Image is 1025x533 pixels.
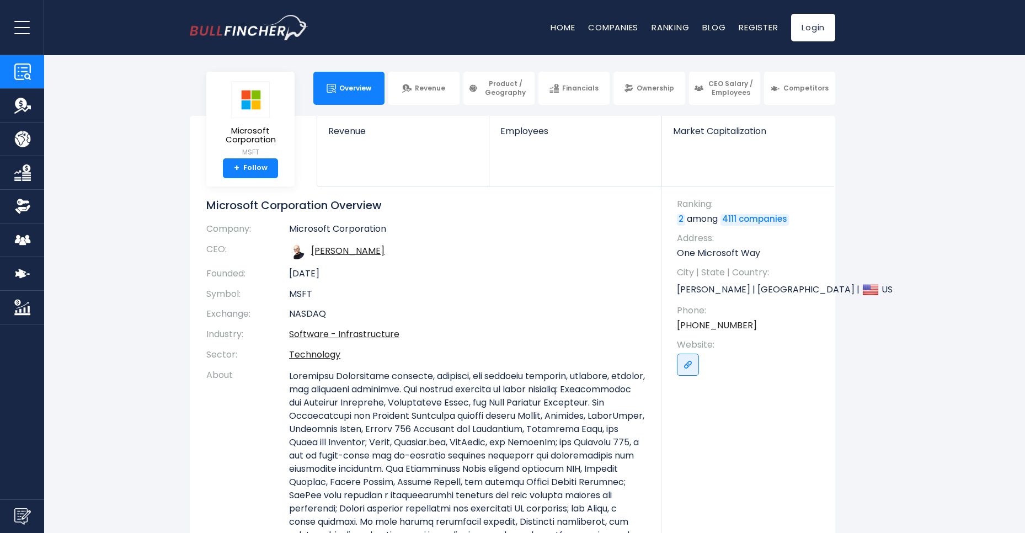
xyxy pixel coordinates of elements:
[677,247,824,259] p: One Microsoft Way
[206,304,289,324] th: Exchange:
[388,72,460,105] a: Revenue
[551,22,575,33] a: Home
[637,84,674,93] span: Ownership
[764,72,835,105] a: Competitors
[289,348,340,361] a: Technology
[317,116,489,155] a: Revenue
[677,305,824,317] span: Phone:
[215,126,286,145] span: Microsoft Corporation
[289,264,645,284] td: [DATE]
[677,198,824,210] span: Ranking:
[677,214,685,225] a: 2
[215,147,286,157] small: MSFT
[463,72,535,105] a: Product / Geography
[313,72,385,105] a: Overview
[415,84,445,93] span: Revenue
[206,284,289,305] th: Symbol:
[500,126,650,136] span: Employees
[206,345,289,365] th: Sector:
[206,264,289,284] th: Founded:
[481,79,530,97] span: Product / Geography
[652,22,689,33] a: Ranking
[739,22,778,33] a: Register
[206,239,289,264] th: CEO:
[673,126,823,136] span: Market Capitalization
[677,339,824,351] span: Website:
[783,84,829,93] span: Competitors
[562,84,599,93] span: Financials
[234,163,239,173] strong: +
[190,15,308,40] a: Go to homepage
[677,232,824,244] span: Address:
[677,354,699,376] a: Go to link
[677,281,824,298] p: [PERSON_NAME] | [GEOGRAPHIC_DATA] | US
[289,284,645,305] td: MSFT
[707,79,755,97] span: CEO Salary / Employees
[289,223,645,239] td: Microsoft Corporation
[588,22,638,33] a: Companies
[613,72,685,105] a: Ownership
[702,22,725,33] a: Blog
[677,213,824,225] p: among
[223,158,278,178] a: +Follow
[339,84,371,93] span: Overview
[190,15,308,40] img: bullfincher logo
[206,198,645,212] h1: Microsoft Corporation Overview
[289,328,399,340] a: Software - Infrastructure
[689,72,760,105] a: CEO Salary / Employees
[289,304,645,324] td: NASDAQ
[289,244,305,259] img: satya-nadella.jpg
[328,126,478,136] span: Revenue
[662,116,834,155] a: Market Capitalization
[677,266,824,279] span: City | State | Country:
[206,223,289,239] th: Company:
[215,81,286,158] a: Microsoft Corporation MSFT
[14,198,31,215] img: Ownership
[489,116,661,155] a: Employees
[791,14,835,41] a: Login
[720,214,789,225] a: 4111 companies
[311,244,385,257] a: ceo
[677,319,757,332] a: [PHONE_NUMBER]
[206,324,289,345] th: Industry:
[538,72,610,105] a: Financials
